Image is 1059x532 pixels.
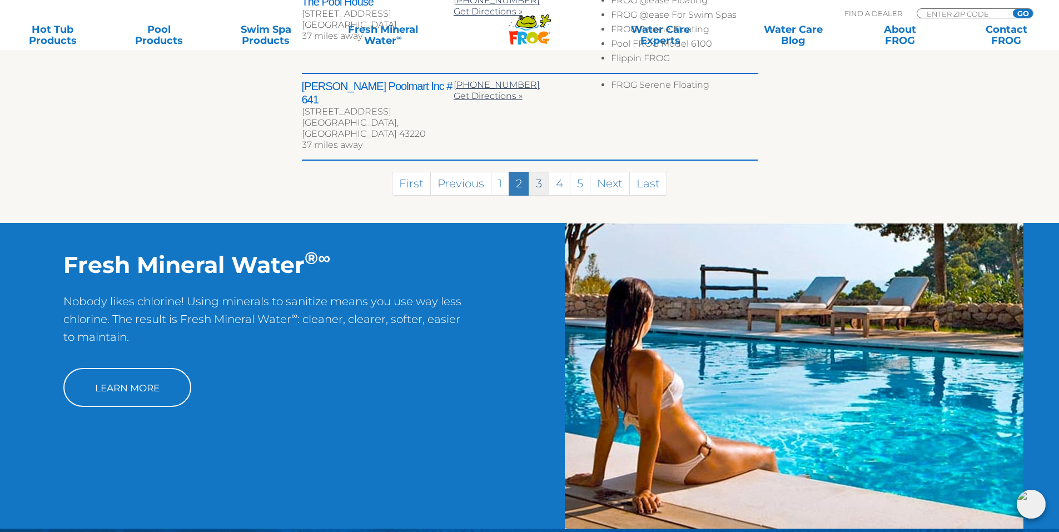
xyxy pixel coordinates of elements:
a: 5 [570,172,590,196]
a: First [392,172,431,196]
input: Zip Code Form [926,9,1001,18]
div: [STREET_ADDRESS] [302,106,454,117]
li: Pool FROG Model 6100 [611,38,757,53]
a: Get Directions » [454,6,523,17]
img: img-truth-about-salt-fpo [565,223,1023,529]
a: Previous [430,172,491,196]
li: FROG Serene Floating [611,79,757,94]
img: openIcon [1017,490,1046,519]
a: 4 [549,172,570,196]
a: Hot TubProducts [11,24,94,46]
h2: Fresh Mineral Water [63,251,466,279]
li: Flippin FROG [611,53,757,67]
div: [GEOGRAPHIC_DATA], [GEOGRAPHIC_DATA] 43220 [302,117,454,140]
li: FROG Serene Floating [611,24,757,38]
h2: [PERSON_NAME] Poolmart Inc # 641 [302,79,454,106]
input: GO [1013,9,1033,18]
span: 37 miles away [302,140,362,150]
p: Find A Dealer [844,8,902,18]
a: 3 [529,172,549,196]
a: AboutFROG [858,24,941,46]
p: Nobody likes chlorine! Using minerals to sanitize means you use way less chlorine. The result is ... [63,292,466,357]
a: Get Directions » [454,91,523,101]
a: Next [590,172,630,196]
a: PoolProducts [118,24,201,46]
a: Water CareBlog [752,24,834,46]
sup: ∞ [291,310,297,321]
li: FROG @ease For Swim Spas [611,9,757,24]
sup: ® [305,247,318,269]
a: Swim SpaProducts [225,24,307,46]
a: 2 [509,172,529,196]
a: [PHONE_NUMBER] [454,79,540,90]
a: 1 [491,172,509,196]
a: Learn More [63,368,191,407]
sup: ∞ [318,247,330,269]
div: [STREET_ADDRESS] [302,8,454,19]
a: ContactFROG [965,24,1048,46]
a: Last [629,172,667,196]
span: 37 miles away [302,31,362,41]
div: [GEOGRAPHIC_DATA] [302,19,454,31]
